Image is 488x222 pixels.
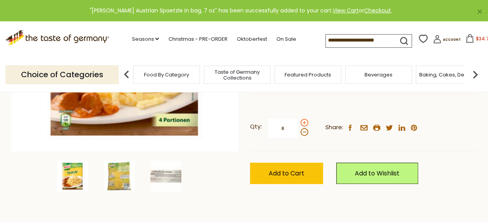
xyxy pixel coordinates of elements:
a: Checkout [364,7,391,14]
a: Baking, Cakes, Desserts [419,72,479,78]
a: Food By Category [144,72,189,78]
img: next arrow [467,67,483,82]
a: Featured Products [285,72,331,78]
img: Knorr Austrian Spaetzle in bag, 7 oz [57,161,88,192]
div: "[PERSON_NAME] Austrian Spaetzle in bag, 7 oz" has been successfully added to your cart. or . [6,6,476,15]
p: Choice of Categories [5,65,119,84]
span: Share: [325,123,343,132]
a: On Sale [276,35,296,43]
a: × [477,9,482,14]
a: Seasons [132,35,159,43]
span: Account [443,38,461,42]
a: Christmas - PRE-ORDER [168,35,227,43]
strong: Qty: [250,122,262,132]
button: Add to Cart [250,163,323,184]
input: Qty: [267,118,299,139]
a: Add to Wishlist [336,163,418,184]
a: Taste of Germany Collections [206,69,268,81]
img: Knorr Austrian Spaetzle in bag, 7 oz [150,161,181,192]
a: Account [433,35,461,46]
a: Oktoberfest [236,35,267,43]
img: Knorr Austrian Spaetzle in bag, 7 oz [104,161,135,192]
a: View Cart [333,7,359,14]
span: Add to Cart [269,169,304,178]
img: previous arrow [119,67,134,82]
a: Beverages [365,72,392,78]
